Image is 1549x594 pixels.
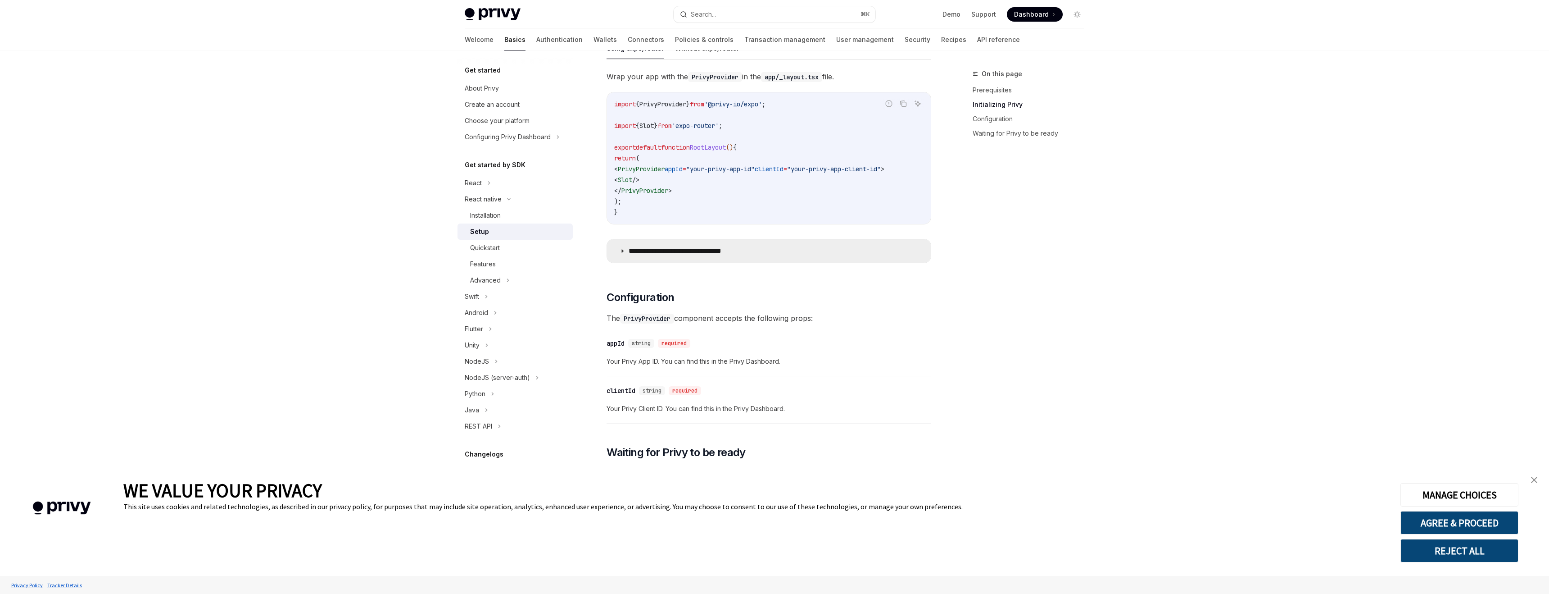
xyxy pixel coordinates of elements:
button: Search...⌘K [674,6,875,23]
span: RootLayout [690,143,726,151]
span: } [614,208,618,216]
button: Copy the contents from the code block [897,98,909,110]
div: Create an account [465,99,520,110]
div: Android [465,307,488,318]
span: { [733,143,737,151]
div: React native [465,194,502,205]
code: app/_layout.tsx [761,72,822,82]
span: Wrap your app with the in the file. [607,70,931,83]
button: AGREE & PROCEED [1400,511,1518,535]
a: Initializing Privy [973,97,1092,112]
span: < [614,176,618,184]
span: default [636,143,661,151]
img: close banner [1531,477,1537,483]
a: About Privy [457,80,573,96]
a: Privacy Policy [9,577,45,593]
span: Your Privy Client ID. You can find this in the Privy Dashboard. [607,403,931,414]
span: appId [665,165,683,173]
span: } [654,122,657,130]
a: Transaction management [744,29,825,50]
a: Features [457,256,573,272]
a: Wallets [593,29,617,50]
a: Recipes [941,29,966,50]
span: PrivyProvider [639,100,686,108]
span: "your-privy-app-client-id" [787,165,881,173]
div: required [669,386,701,395]
button: REJECT ALL [1400,539,1518,562]
span: import [614,122,636,130]
span: 'expo-router' [672,122,719,130]
span: The component accepts the following props: [607,312,931,324]
div: required [658,339,690,348]
h5: Get started [465,65,501,76]
a: Waiting for Privy to be ready [973,126,1092,141]
span: ; [762,100,765,108]
span: import [614,100,636,108]
a: API reference [977,29,1020,50]
div: Choose your platform [465,115,530,126]
a: Setup [457,224,573,240]
a: Connectors [628,29,664,50]
span: ); [614,197,621,206]
a: Choose your platform [457,113,573,129]
span: Slot [618,176,632,184]
div: Setup [470,226,489,237]
div: NodeJS (server-auth) [465,372,530,383]
a: Demo [942,10,960,19]
span: export [614,143,636,151]
span: from [690,100,704,108]
code: PrivyProvider [620,314,674,324]
span: ; [719,122,722,130]
span: WE VALUE YOUR PRIVACY [123,479,322,502]
span: from [657,122,672,130]
a: Tracker Details [45,577,84,593]
span: Configuration [607,290,674,305]
div: Features [470,259,496,270]
button: Ask AI [912,98,924,110]
span: > [881,165,884,173]
div: React [465,178,482,188]
span: function [661,143,690,151]
span: Dashboard [1014,10,1049,19]
span: Waiting for Privy to be ready [607,445,746,460]
div: Configuring Privy Dashboard [465,132,551,142]
a: Prerequisites [973,83,1092,97]
a: User management [836,29,894,50]
div: Flutter [465,324,483,334]
span: </ [614,187,621,195]
div: clientId [607,386,635,395]
code: PrivyProvider [688,72,742,82]
h5: Get started by SDK [465,160,525,170]
span: { [636,100,639,108]
span: ⌘ K [861,11,870,18]
span: /> [632,176,639,184]
span: } [686,100,690,108]
button: Toggle dark mode [1070,7,1084,22]
div: NodeJS [465,356,489,367]
div: Java [465,405,479,416]
div: Search... [691,9,716,20]
div: Swift [465,291,479,302]
div: Unity [465,340,480,351]
span: "your-privy-app-id" [686,165,755,173]
span: string [643,387,661,394]
span: Your Privy App ID. You can find this in the Privy Dashboard. [607,356,931,367]
h5: Changelogs [465,449,503,460]
div: Quickstart [470,242,500,253]
span: = [784,165,787,173]
span: PrivyProvider [618,165,665,173]
span: clientId [755,165,784,173]
div: Installation [470,210,501,221]
a: Dashboard [1007,7,1063,22]
a: Policies & controls [675,29,734,50]
a: Configuration [973,112,1092,126]
a: Welcome [465,29,494,50]
a: Security [905,29,930,50]
div: About Privy [465,83,499,94]
a: Installation [457,207,573,224]
span: return [614,154,636,162]
div: appId [607,339,625,348]
a: Basics [504,29,525,50]
span: PrivyProvider [621,187,668,195]
button: Report incorrect code [883,98,895,110]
